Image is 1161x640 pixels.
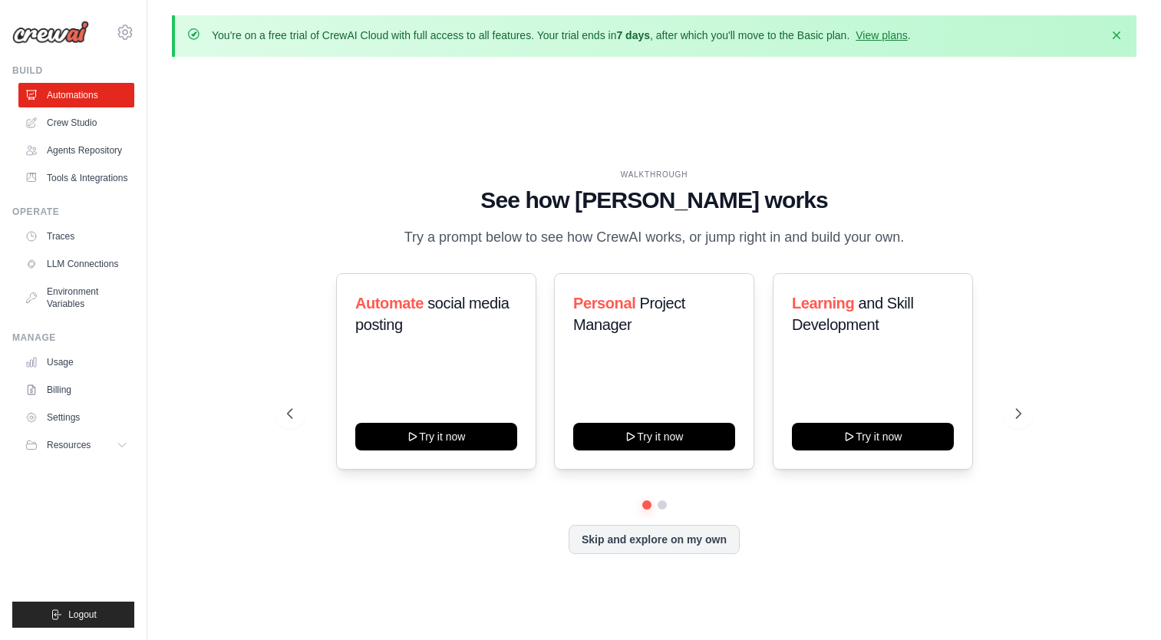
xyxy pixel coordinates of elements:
[856,29,907,41] a: View plans
[792,423,954,450] button: Try it now
[18,111,134,135] a: Crew Studio
[355,295,424,312] span: Automate
[792,295,854,312] span: Learning
[47,439,91,451] span: Resources
[792,295,913,333] span: and Skill Development
[12,64,134,77] div: Build
[12,206,134,218] div: Operate
[573,423,735,450] button: Try it now
[287,169,1022,180] div: WALKTHROUGH
[18,166,134,190] a: Tools & Integrations
[18,83,134,107] a: Automations
[355,295,510,333] span: social media posting
[12,21,89,44] img: Logo
[12,332,134,344] div: Manage
[573,295,635,312] span: Personal
[287,186,1022,214] h1: See how [PERSON_NAME] works
[18,378,134,402] a: Billing
[212,28,911,43] p: You're on a free trial of CrewAI Cloud with full access to all features. Your trial ends in , aft...
[569,525,740,554] button: Skip and explore on my own
[18,405,134,430] a: Settings
[616,29,650,41] strong: 7 days
[18,279,134,316] a: Environment Variables
[18,350,134,374] a: Usage
[18,252,134,276] a: LLM Connections
[355,423,517,450] button: Try it now
[68,609,97,621] span: Logout
[397,226,912,249] p: Try a prompt below to see how CrewAI works, or jump right in and build your own.
[18,138,134,163] a: Agents Repository
[18,433,134,457] button: Resources
[12,602,134,628] button: Logout
[18,224,134,249] a: Traces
